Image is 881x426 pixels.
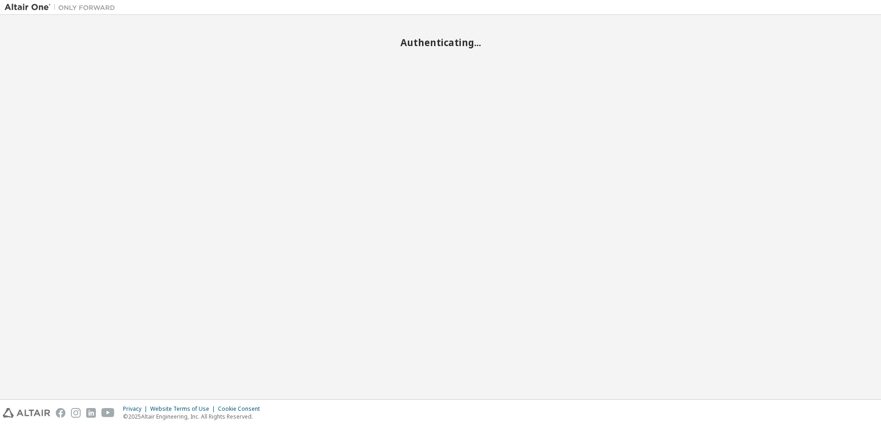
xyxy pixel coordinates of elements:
[150,405,218,413] div: Website Terms of Use
[123,413,265,420] p: © 2025 Altair Engineering, Inc. All Rights Reserved.
[3,408,50,418] img: altair_logo.svg
[71,408,81,418] img: instagram.svg
[218,405,265,413] div: Cookie Consent
[5,36,876,48] h2: Authenticating...
[56,408,65,418] img: facebook.svg
[86,408,96,418] img: linkedin.svg
[5,3,120,12] img: Altair One
[101,408,115,418] img: youtube.svg
[123,405,150,413] div: Privacy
